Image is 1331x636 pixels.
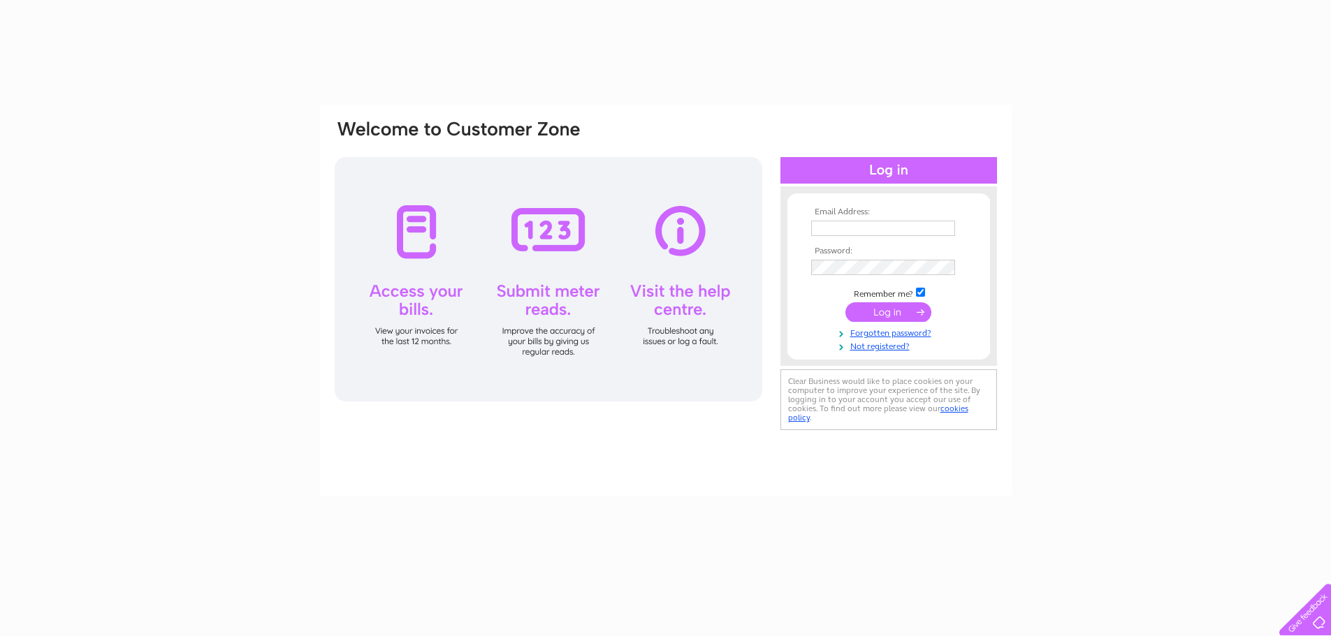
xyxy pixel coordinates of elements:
a: Forgotten password? [811,325,970,339]
th: Password: [808,246,970,256]
a: cookies policy [788,404,968,422]
th: Email Address: [808,207,970,217]
input: Submit [845,302,931,322]
td: Remember me? [808,286,970,299]
a: Not registered? [811,339,970,352]
div: Clear Business would like to place cookies on your computer to improve your experience of the sit... [780,369,997,430]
